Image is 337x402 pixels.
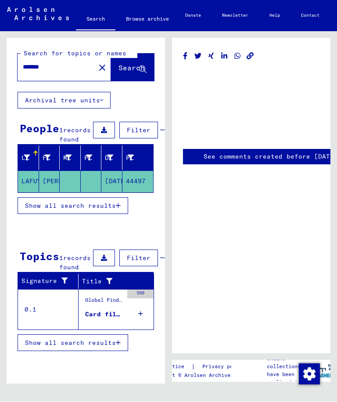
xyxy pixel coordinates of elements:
div: Topics [20,249,59,264]
button: Share on WhatsApp [233,51,242,62]
p: Copyright © Arolsen Archives, 2021 [147,372,256,380]
div: Last Name [22,151,41,165]
mat-header-cell: Maiden Name [60,146,81,170]
span: Search [118,64,145,72]
a: Search [76,9,115,32]
mat-label: Search for topics or names [24,50,126,58]
div: Date of Birth [105,151,124,165]
button: Copy link [246,51,255,62]
button: Filter [119,122,158,139]
mat-header-cell: Place of Birth [81,146,102,170]
mat-header-cell: First Name [39,146,60,170]
mat-header-cell: Date of Birth [101,146,122,170]
div: People [20,121,59,137]
mat-header-cell: Prisoner # [122,146,154,170]
span: records found [59,254,91,272]
span: Show all search results [25,339,116,347]
button: Search [111,54,154,81]
span: Filter [127,254,151,262]
div: Prisoner # [126,151,145,165]
div: Date of Birth [105,154,113,163]
button: Share on Facebook [181,51,190,62]
div: Maiden Name [63,151,82,165]
a: Donate [175,5,212,26]
span: Filter [127,127,151,134]
mat-header-cell: Last Name [18,146,39,170]
div: Place of Birth [84,151,104,165]
button: Share on LinkedIn [220,51,229,62]
img: Modification du consentement [299,364,320,385]
div: Global Finding Aids / Central Name Index / Cards that have been scanned during first sequential m... [85,297,123,309]
mat-cell: [DATE] [101,171,122,192]
div: First Name [43,154,51,163]
div: Place of Birth [84,154,93,163]
div: 350 [127,290,154,299]
div: Title [82,277,136,286]
span: Show all search results [25,202,116,210]
button: Archival tree units [18,92,111,109]
div: Prisoner # [126,154,134,163]
td: 0.1 [18,290,79,330]
img: yv_logo.png [304,360,337,382]
button: Clear [93,59,111,76]
a: Contact [290,5,330,26]
div: Maiden Name [63,154,72,163]
span: records found [59,127,91,144]
div: Signature [22,275,80,289]
mat-cell: [PERSON_NAME] [39,171,60,192]
div: | [147,362,256,372]
button: Show all search results [18,335,128,351]
mat-cell: 44497 [122,171,154,192]
div: Modification du consentement [298,363,319,384]
span: 1 [59,127,63,134]
button: Show all search results [18,198,128,214]
div: Signature [22,277,72,286]
div: Title [82,275,145,289]
button: Share on Twitter [194,51,203,62]
button: Filter [119,250,158,267]
button: Share on Xing [207,51,216,62]
div: First Name [43,151,62,165]
a: Browse archive [115,9,179,30]
a: Newsletter [212,5,259,26]
img: Arolsen_neg.svg [7,7,69,21]
mat-cell: LAFUYE [18,171,39,192]
a: Privacy policy [195,362,256,372]
div: Card file segment 71519 [85,310,123,319]
mat-icon: close [97,63,108,73]
a: Help [259,5,290,26]
span: 1 [59,254,63,262]
div: Last Name [22,154,30,163]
